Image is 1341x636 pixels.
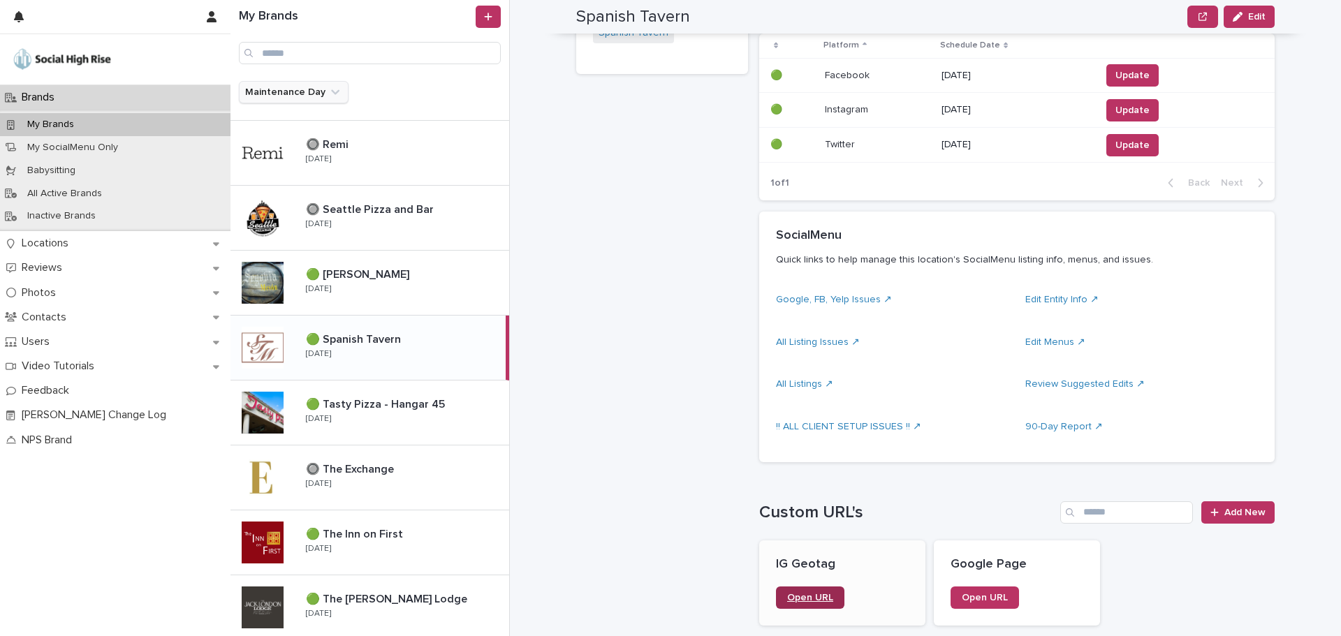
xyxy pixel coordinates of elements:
[940,38,1000,53] p: Schedule Date
[1224,508,1266,517] span: Add New
[306,460,397,476] p: 🔘 The Exchange
[1115,138,1150,152] span: Update
[825,67,872,82] p: Facebook
[962,593,1008,602] span: Open URL
[1106,134,1159,156] button: Update
[776,295,892,304] a: Google, FB, Yelp Issues ↗
[951,557,1083,572] p: Google Page
[1221,178,1252,188] span: Next
[770,67,785,82] p: 🟢
[306,219,331,229] p: [DATE]
[1157,177,1215,189] button: Back
[16,210,107,222] p: Inactive Brands
[759,540,925,626] a: IG GeotagOpen URL
[230,510,509,575] a: 🟢 The Inn on First🟢 The Inn on First [DATE]
[1224,6,1275,28] button: Edit
[306,525,406,541] p: 🟢 The Inn on First
[16,311,78,324] p: Contacts
[823,38,859,53] p: Platform
[306,395,448,411] p: 🟢 Tasty Pizza - Hangar 45
[770,136,785,151] p: 🟢
[776,228,842,244] h2: SocialMenu
[16,360,105,373] p: Video Tutorials
[306,154,331,164] p: [DATE]
[1060,501,1193,524] input: Search
[1201,501,1275,524] a: Add New
[776,379,833,389] a: All Listings ↗
[306,200,437,216] p: 🔘 Seattle Pizza and Bar
[1180,178,1210,188] span: Back
[16,434,83,447] p: NPS Brand
[16,165,87,177] p: Babysitting
[787,593,833,602] span: Open URL
[239,81,349,103] button: Maintenance Day
[16,119,85,131] p: My Brands
[770,101,785,116] p: 🟢
[776,586,844,609] a: Open URL
[1025,295,1099,304] a: Edit Entity Info ↗
[230,186,509,251] a: 🔘 Seattle Pizza and Bar🔘 Seattle Pizza and Bar [DATE]
[16,335,61,348] p: Users
[306,414,331,424] p: [DATE]
[776,422,921,431] a: !! ALL CLIENT SETUP ISSUES !! ↗
[934,540,1100,626] a: Google PageOpen URL
[759,58,1275,93] tr: 🟢🟢 FacebookFacebook [DATE]Update
[239,42,501,64] input: Search
[16,261,73,274] p: Reviews
[825,136,858,151] p: Twitter
[16,142,129,154] p: My SocialMenu Only
[759,166,800,200] p: 1 of 1
[306,330,404,346] p: 🟢 Spanish Tavern
[306,544,331,554] p: [DATE]
[1025,379,1145,389] a: Review Suggested Edits ↗
[825,101,871,116] p: Instagram
[576,7,690,27] h2: Spanish Tavern
[230,316,509,380] a: 🟢 Spanish Tavern🟢 Spanish Tavern [DATE]
[16,408,177,422] p: [PERSON_NAME] Change Log
[1115,103,1150,117] span: Update
[306,284,331,294] p: [DATE]
[1115,68,1150,82] span: Update
[306,135,351,151] p: 🔘 Remi
[759,93,1275,128] tr: 🟢🟢 InstagramInstagram [DATE]Update
[306,479,331,489] p: [DATE]
[1025,337,1085,347] a: Edit Menus ↗
[776,557,909,572] p: IG Geotag
[1215,177,1275,189] button: Next
[230,380,509,445] a: 🟢 Tasty Pizza - Hangar 45🟢 Tasty Pizza - Hangar 45 [DATE]
[306,349,331,359] p: [DATE]
[16,91,66,104] p: Brands
[951,586,1019,609] a: Open URL
[759,503,1055,523] h1: Custom URL's
[776,253,1252,266] p: Quick links to help manage this location's SocialMenu listing info, menus, and issues.
[1106,99,1159,121] button: Update
[230,445,509,510] a: 🔘 The Exchange🔘 The Exchange [DATE]
[941,139,1090,151] p: [DATE]
[759,128,1275,163] tr: 🟢🟢 TwitterTwitter [DATE]Update
[941,70,1090,82] p: [DATE]
[1248,12,1266,22] span: Edit
[239,9,473,24] h1: My Brands
[16,286,67,299] p: Photos
[306,590,470,606] p: 🟢 The [PERSON_NAME] Lodge
[1025,422,1103,431] a: 90-Day Report ↗
[16,188,113,200] p: All Active Brands
[16,384,80,397] p: Feedback
[230,121,509,186] a: 🔘 Remi🔘 Remi [DATE]
[941,104,1090,116] p: [DATE]
[1106,64,1159,87] button: Update
[306,609,331,619] p: [DATE]
[230,251,509,316] a: 🟢 [PERSON_NAME]🟢 [PERSON_NAME] [DATE]
[306,265,412,281] p: 🟢 [PERSON_NAME]
[16,237,80,250] p: Locations
[11,45,113,73] img: o5DnuTxEQV6sW9jFYBBf
[776,337,860,347] a: All Listing Issues ↗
